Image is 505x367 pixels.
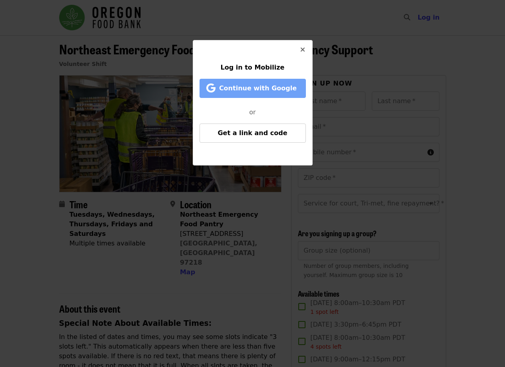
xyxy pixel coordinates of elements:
[293,40,312,60] button: Close
[219,84,297,92] span: Continue with Google
[218,129,287,137] span: Get a link and code
[200,124,306,143] button: Get a link and code
[300,46,305,54] i: times icon
[221,64,285,71] span: Log in to Mobilize
[206,82,216,94] i: google icon
[249,108,255,116] span: or
[200,79,306,98] button: Continue with Google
